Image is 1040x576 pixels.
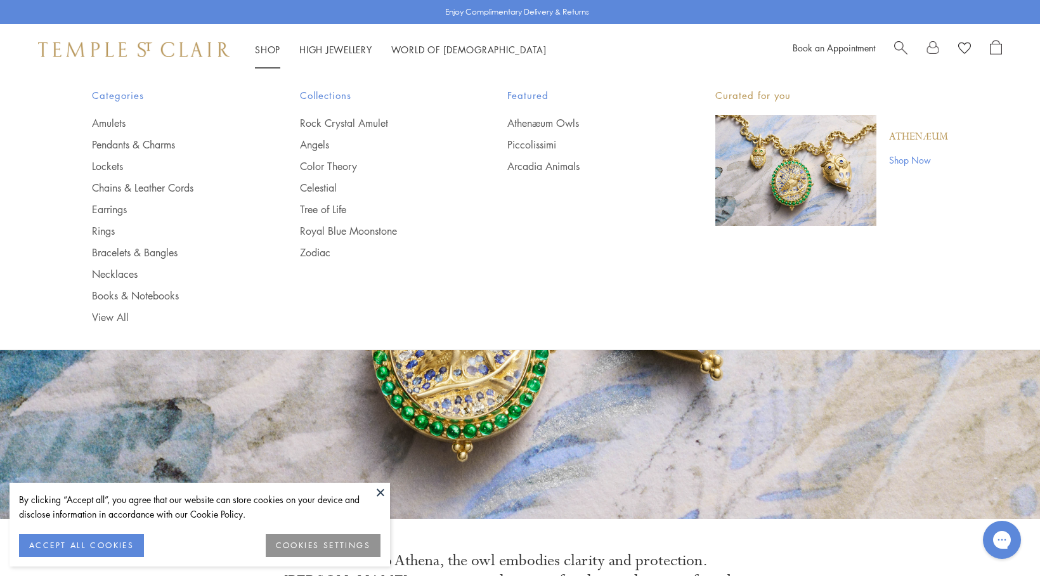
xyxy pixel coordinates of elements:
[92,159,249,173] a: Lockets
[507,138,665,152] a: Piccolissimi
[391,43,547,56] a: World of [DEMOGRAPHIC_DATA]World of [DEMOGRAPHIC_DATA]
[92,138,249,152] a: Pendants & Charms
[300,159,457,173] a: Color Theory
[300,181,457,195] a: Celestial
[300,202,457,216] a: Tree of Life
[300,116,457,130] a: Rock Crystal Amulet
[507,116,665,130] a: Athenæum Owls
[92,88,249,103] span: Categories
[300,224,457,238] a: Royal Blue Moonstone
[92,181,249,195] a: Chains & Leather Cords
[299,43,372,56] a: High JewelleryHigh Jewellery
[255,43,280,56] a: ShopShop
[300,88,457,103] span: Collections
[92,202,249,216] a: Earrings
[889,130,948,144] a: Athenæum
[92,289,249,303] a: Books & Notebooks
[990,40,1002,59] a: Open Shopping Bag
[958,40,971,59] a: View Wishlist
[92,224,249,238] a: Rings
[507,159,665,173] a: Arcadia Animals
[92,116,249,130] a: Amulets
[38,42,230,57] img: Temple St. Clair
[92,245,249,259] a: Bracelets & Bangles
[507,88,665,103] span: Featured
[793,41,875,54] a: Book an Appointment
[894,40,907,59] a: Search
[255,42,547,58] nav: Main navigation
[300,245,457,259] a: Zodiac
[92,310,249,324] a: View All
[445,6,589,18] p: Enjoy Complimentary Delivery & Returns
[19,492,380,521] div: By clicking “Accept all”, you agree that our website can store cookies on your device and disclos...
[977,516,1027,563] iframe: Gorgias live chat messenger
[266,534,380,557] button: COOKIES SETTINGS
[715,88,948,103] p: Curated for you
[300,138,457,152] a: Angels
[889,153,948,167] a: Shop Now
[19,534,144,557] button: ACCEPT ALL COOKIES
[92,267,249,281] a: Necklaces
